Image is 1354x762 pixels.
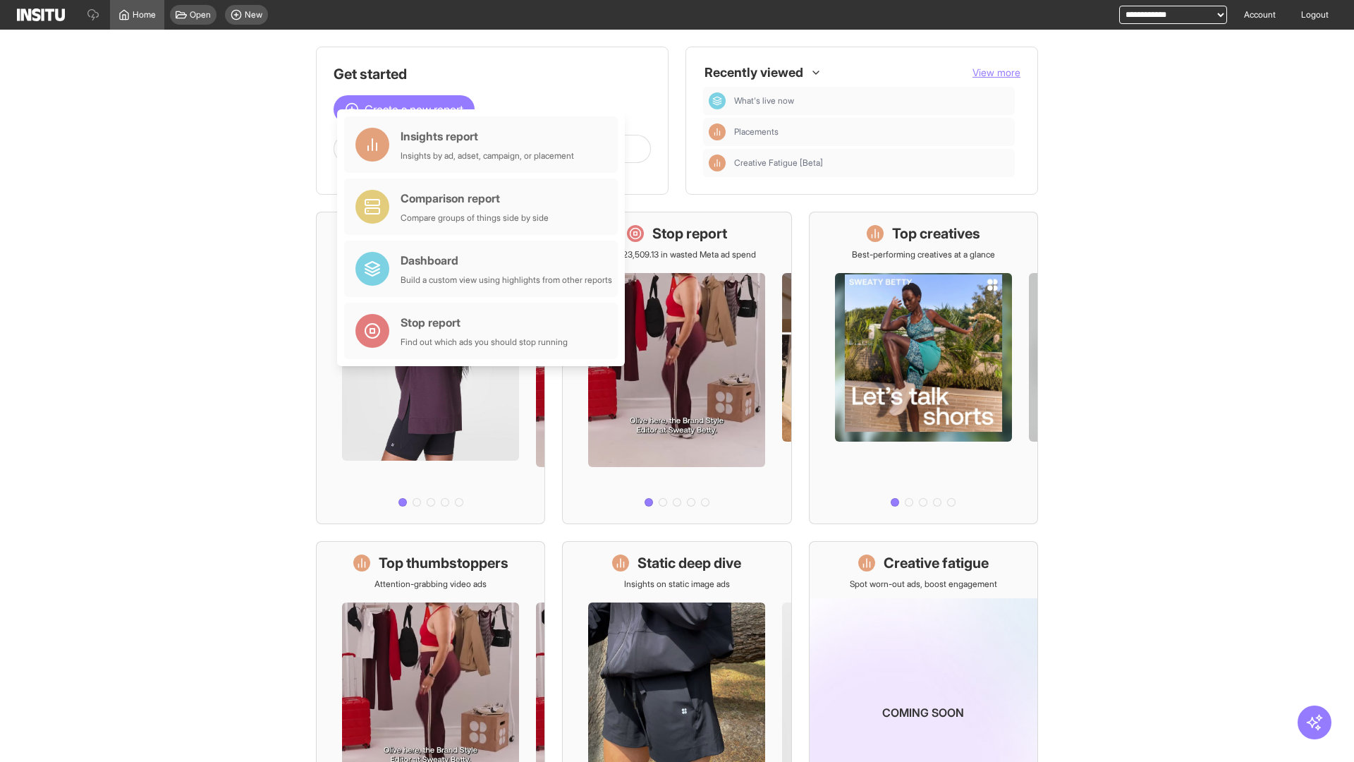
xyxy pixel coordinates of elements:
p: Insights on static image ads [624,579,730,590]
div: Build a custom view using highlights from other reports [401,274,612,286]
p: Best-performing creatives at a glance [852,249,995,260]
div: Insights [709,123,726,140]
div: Compare groups of things side by side [401,212,549,224]
img: Logo [17,8,65,21]
span: Creative Fatigue [Beta] [734,157,823,169]
button: View more [972,66,1020,80]
span: Placements [734,126,1009,138]
span: View more [972,66,1020,78]
span: Create a new report [365,101,463,118]
span: Home [133,9,156,20]
span: Open [190,9,211,20]
a: Stop reportSave £23,509.13 in wasted Meta ad spend [562,212,791,524]
h1: Top creatives [892,224,980,243]
p: Save £23,509.13 in wasted Meta ad spend [597,249,756,260]
div: Dashboard [709,92,726,109]
div: Insights report [401,128,574,145]
div: Dashboard [401,252,612,269]
div: Comparison report [401,190,549,207]
span: Placements [734,126,779,138]
h1: Static deep dive [638,553,741,573]
a: What's live nowSee all active ads instantly [316,212,545,524]
h1: Stop report [652,224,727,243]
div: Stop report [401,314,568,331]
a: Top creativesBest-performing creatives at a glance [809,212,1038,524]
button: Create a new report [334,95,475,123]
span: Creative Fatigue [Beta] [734,157,1009,169]
p: Attention-grabbing video ads [374,579,487,590]
div: Insights by ad, adset, campaign, or placement [401,150,574,162]
h1: Top thumbstoppers [379,553,508,573]
span: What's live now [734,95,1009,107]
h1: Get started [334,64,651,84]
div: Find out which ads you should stop running [401,337,568,348]
span: New [245,9,262,20]
div: Insights [709,155,726,171]
span: What's live now [734,95,794,107]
